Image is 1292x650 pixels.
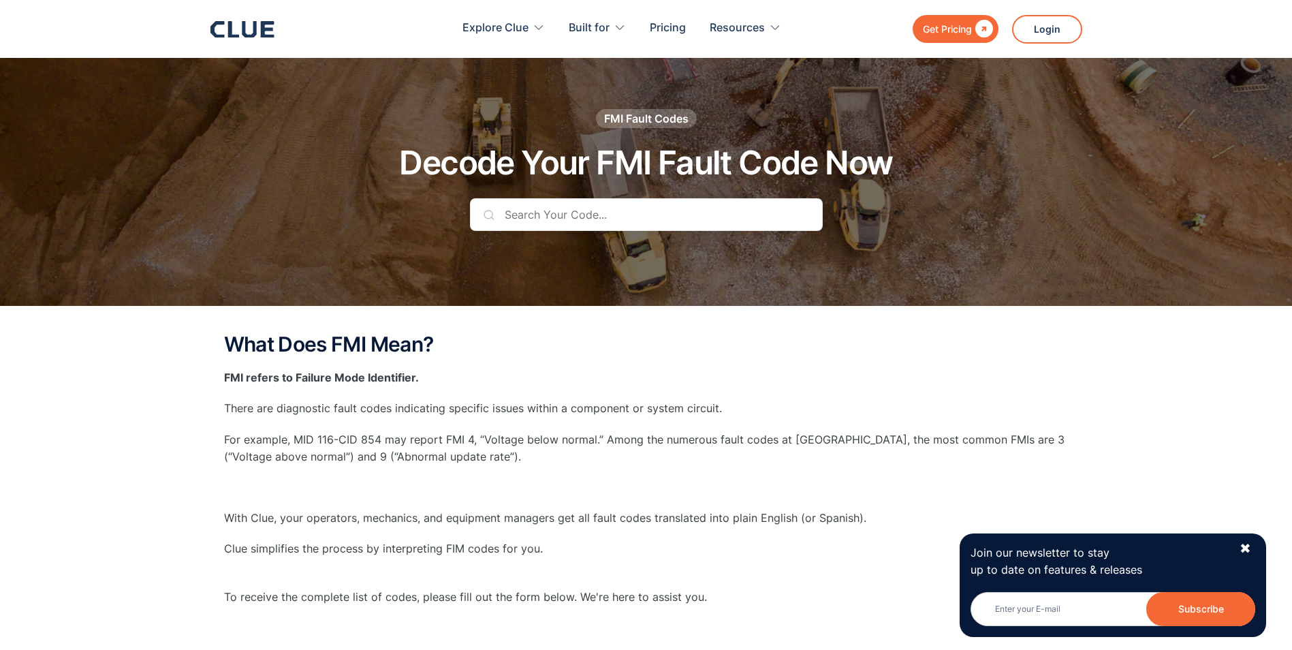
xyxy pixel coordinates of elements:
div: Built for [569,7,626,50]
div: ✖ [1240,540,1251,557]
p: Clue simplifies the process by interpreting FIM codes for you. ‍ [224,540,1069,574]
div: Resources [710,7,781,50]
p: Join our newsletter to stay up to date on features & releases [971,544,1227,578]
p: With Clue, your operators, mechanics, and equipment managers get all fault codes translated into ... [224,510,1069,527]
div: Get Pricing [923,20,972,37]
p: ‍ [224,479,1069,496]
div: Explore Clue [462,7,529,50]
p: There are diagnostic fault codes indicating specific issues within a component or system circuit. [224,400,1069,417]
p: For example, MID 116-CID 854 may report FMI 4, “Voltage below normal.” Among the numerous fault c... [224,431,1069,465]
p: To receive the complete list of codes, please fill out the form below. We're here to assist you. [224,589,1069,606]
div:  [972,20,993,37]
div: Explore Clue [462,7,545,50]
input: Subscribe [1146,592,1255,626]
a: Pricing [650,7,686,50]
a: Get Pricing [913,15,998,43]
div: Built for [569,7,610,50]
input: Search Your Code... [470,198,823,231]
div: Resources [710,7,765,50]
strong: FMI refers to Failure Mode Identifier. [224,371,419,384]
p: ‍ [224,619,1069,636]
h1: Decode Your FMI Fault Code Now [399,145,892,181]
form: Newsletter [971,592,1255,626]
a: Login [1012,15,1082,44]
input: Enter your E-mail [971,592,1255,626]
h2: What Does FMI Mean? [224,333,1069,356]
div: FMI Fault Codes [604,111,689,126]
